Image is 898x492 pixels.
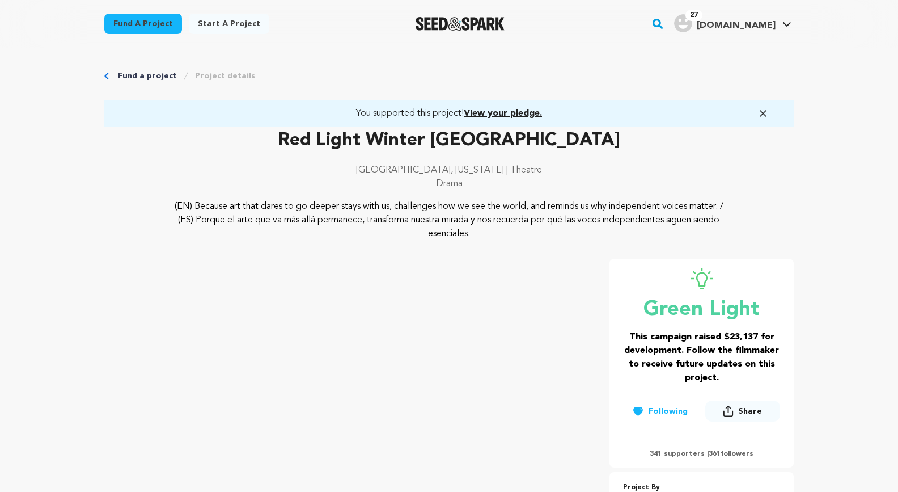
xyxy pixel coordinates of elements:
img: user.png [674,14,692,32]
a: Seed&Spark Homepage [416,17,505,31]
span: Share [738,406,762,417]
a: Start a project [189,14,269,34]
span: Share [705,401,780,426]
p: Red Light Winter [GEOGRAPHIC_DATA] [104,127,794,154]
p: Green Light [623,298,780,321]
p: [GEOGRAPHIC_DATA], [US_STATE] | Theatre [104,163,794,177]
img: Seed&Spark Logo Dark Mode [416,17,505,31]
a: Project details [195,70,255,82]
p: (EN) Because art that dares to go deeper stays with us, challenges how we see the world, and remi... [173,200,725,241]
p: Drama [104,177,794,191]
span: [DOMAIN_NAME] [697,21,776,30]
h3: This campaign raised $23,137 for development. Follow the filmmaker to receive future updates on t... [623,330,780,385]
div: Breadcrumb [104,70,794,82]
a: You supported this project!View your pledge. [118,107,780,120]
a: Fund a project [104,14,182,34]
a: Hrproductions.Studio's Profile [672,12,794,32]
p: 341 supporters | followers [623,449,780,459]
div: Hrproductions.Studio's Profile [674,14,776,32]
span: 361 [709,451,721,457]
button: Following [623,401,697,422]
span: Hrproductions.Studio's Profile [672,12,794,36]
a: Fund a project [118,70,177,82]
span: 27 [685,10,702,21]
span: View your pledge. [464,109,542,118]
button: Share [705,401,780,422]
